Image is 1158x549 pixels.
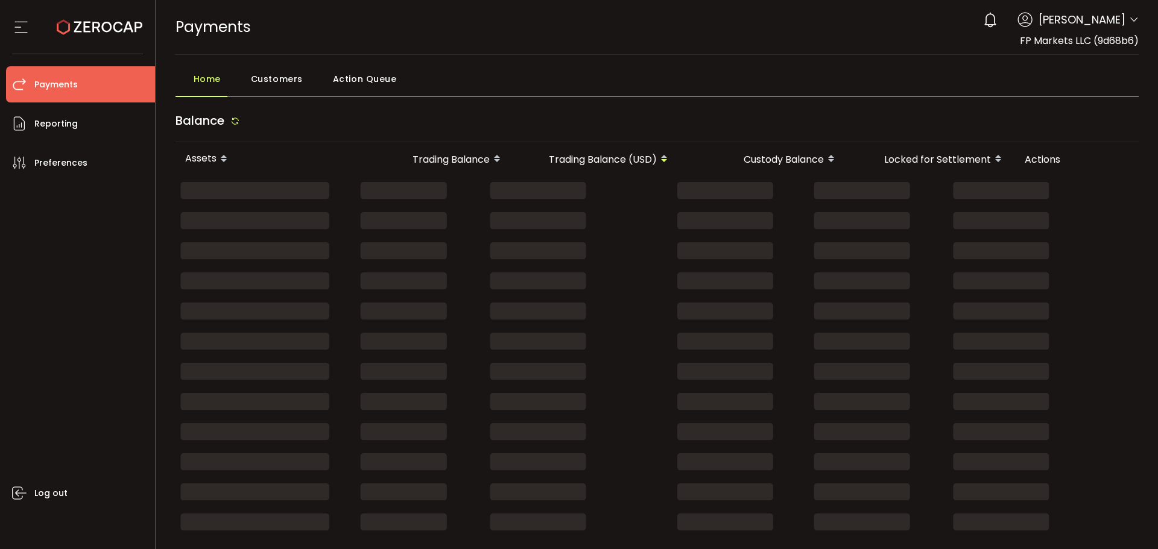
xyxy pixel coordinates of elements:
[34,154,87,172] span: Preferences
[514,149,681,169] div: Trading Balance (USD)
[34,485,68,502] span: Log out
[194,67,221,91] span: Home
[34,76,78,93] span: Payments
[176,16,251,37] span: Payments
[1039,11,1125,28] span: [PERSON_NAME]
[1020,34,1139,48] span: FP Markets LLC (9d68b6)
[34,115,78,133] span: Reporting
[362,149,514,169] div: Trading Balance
[681,149,848,169] div: Custody Balance
[251,67,303,91] span: Customers
[1015,152,1136,166] div: Actions
[176,149,362,169] div: Assets
[333,67,397,91] span: Action Queue
[848,149,1015,169] div: Locked for Settlement
[176,112,224,129] span: Balance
